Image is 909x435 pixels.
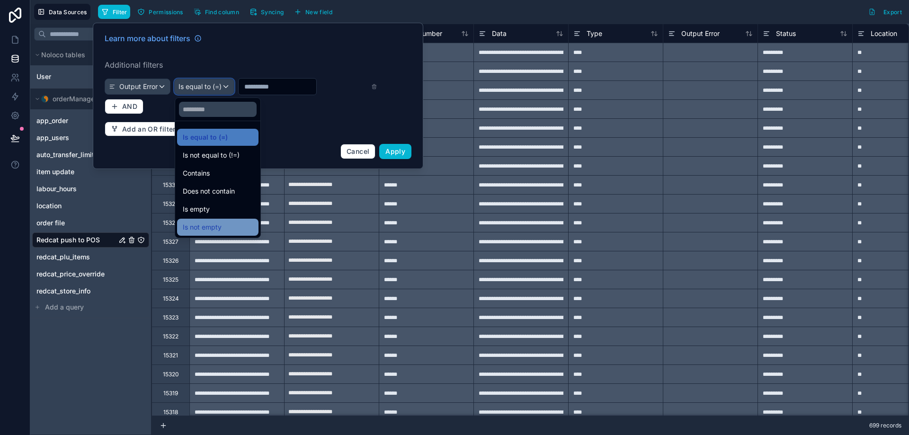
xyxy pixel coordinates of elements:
[205,9,239,16] span: Find column
[190,5,242,19] button: Find column
[163,219,178,227] div: 15328
[134,5,190,19] a: Permissions
[883,9,902,16] span: Export
[871,29,897,38] span: Location
[163,408,178,416] div: 15318
[869,422,901,429] span: 699 records
[163,200,178,208] div: 15329
[49,9,87,16] span: Data Sources
[305,9,332,16] span: New field
[261,9,284,16] span: Syncing
[163,390,178,397] div: 15319
[246,5,287,19] button: Syncing
[34,4,90,20] button: Data Sources
[183,132,228,143] span: Is equal to (=)
[291,5,336,19] button: New field
[163,276,178,284] div: 15325
[149,9,183,16] span: Permissions
[865,4,905,20] button: Export
[183,150,240,161] span: Is not equal to (!=)
[681,29,720,38] span: Output Error
[163,352,178,359] div: 15321
[163,371,179,378] div: 15320
[163,314,178,321] div: 15323
[98,5,131,19] button: Filter
[183,168,210,179] span: Contains
[183,222,222,233] span: Is not empty
[163,181,179,189] div: 15330
[183,204,210,215] span: Is empty
[587,29,602,38] span: Type
[113,9,127,16] span: Filter
[163,238,178,246] div: 15327
[134,5,186,19] button: Permissions
[246,5,291,19] a: Syncing
[163,257,178,265] div: 15326
[163,333,178,340] div: 15322
[163,295,179,302] div: 15324
[492,29,507,38] span: Data
[776,29,796,38] span: Status
[183,186,235,197] span: Does not contain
